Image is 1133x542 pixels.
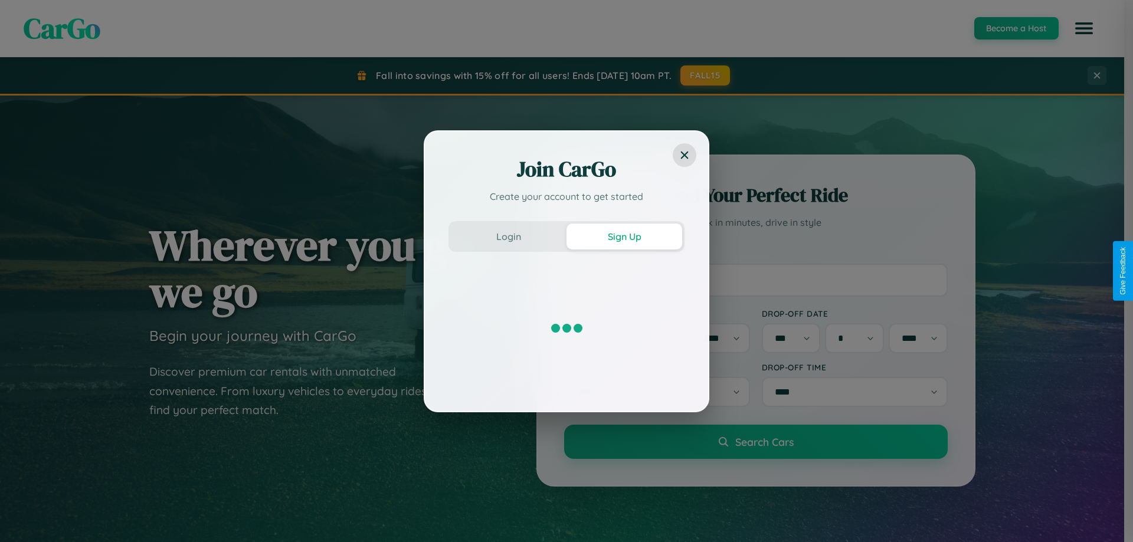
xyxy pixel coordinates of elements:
button: Login [451,224,566,249]
div: Give Feedback [1119,247,1127,295]
p: Create your account to get started [448,189,685,203]
h2: Join CarGo [448,155,685,183]
iframe: Intercom live chat [12,502,40,530]
button: Sign Up [566,224,682,249]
